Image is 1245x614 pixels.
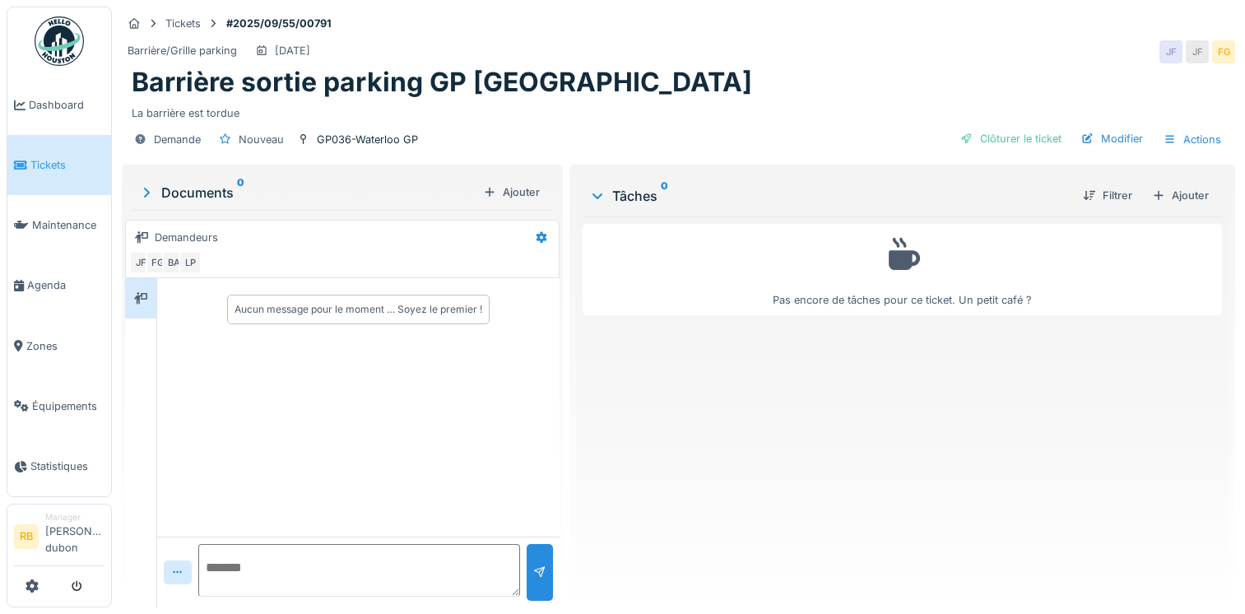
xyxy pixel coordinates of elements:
[132,99,1225,121] div: La barrière est tordue
[220,16,338,31] strong: #2025/09/55/00791
[7,195,111,255] a: Maintenance
[1145,184,1215,207] div: Ajouter
[128,43,237,58] div: Barrière/Grille parking
[1159,40,1182,63] div: JF
[1186,40,1209,63] div: JF
[155,230,218,245] div: Demandeurs
[237,183,244,202] sup: 0
[165,16,201,31] div: Tickets
[132,67,752,98] h1: Barrière sortie parking GP [GEOGRAPHIC_DATA]
[29,97,105,113] span: Dashboard
[26,338,105,354] span: Zones
[1156,128,1229,151] div: Actions
[7,436,111,496] a: Statistiques
[138,183,476,202] div: Documents
[954,128,1068,150] div: Clôturer le ticket
[35,16,84,66] img: Badge_color-CXgf-gQk.svg
[179,251,202,274] div: LP
[7,75,111,135] a: Dashboard
[1075,128,1150,150] div: Modifier
[1076,184,1139,207] div: Filtrer
[154,132,201,147] div: Demande
[317,132,418,147] div: GP036-Waterloo GP
[7,376,111,436] a: Équipements
[162,251,185,274] div: BA
[146,251,169,274] div: FG
[14,511,105,566] a: RB Manager[PERSON_NAME] dubon
[235,302,482,317] div: Aucun message pour le moment … Soyez le premier !
[45,511,105,562] li: [PERSON_NAME] dubon
[129,251,152,274] div: JF
[589,186,1070,206] div: Tâches
[27,277,105,293] span: Agenda
[7,316,111,376] a: Zones
[661,186,668,206] sup: 0
[32,398,105,414] span: Équipements
[7,135,111,195] a: Tickets
[30,458,105,474] span: Statistiques
[45,511,105,523] div: Manager
[275,43,310,58] div: [DATE]
[14,524,39,549] li: RB
[239,132,284,147] div: Nouveau
[476,181,546,203] div: Ajouter
[593,231,1211,308] div: Pas encore de tâches pour ce ticket. Un petit café ?
[32,217,105,233] span: Maintenance
[1212,40,1235,63] div: FG
[30,157,105,173] span: Tickets
[7,255,111,315] a: Agenda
